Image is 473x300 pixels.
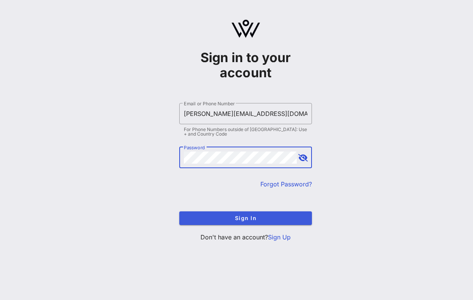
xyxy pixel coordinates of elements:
[260,180,312,188] a: Forgot Password?
[184,145,205,150] label: Password
[179,50,312,80] h1: Sign in to your account
[232,20,260,38] img: logo.svg
[268,233,291,241] a: Sign Up
[179,211,312,225] button: Sign In
[184,127,307,136] div: For Phone Numbers outside of [GEOGRAPHIC_DATA]: Use + and Country Code
[185,215,306,221] span: Sign In
[184,101,235,106] label: Email or Phone Number
[298,154,308,162] button: append icon
[179,233,312,242] p: Don't have an account?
